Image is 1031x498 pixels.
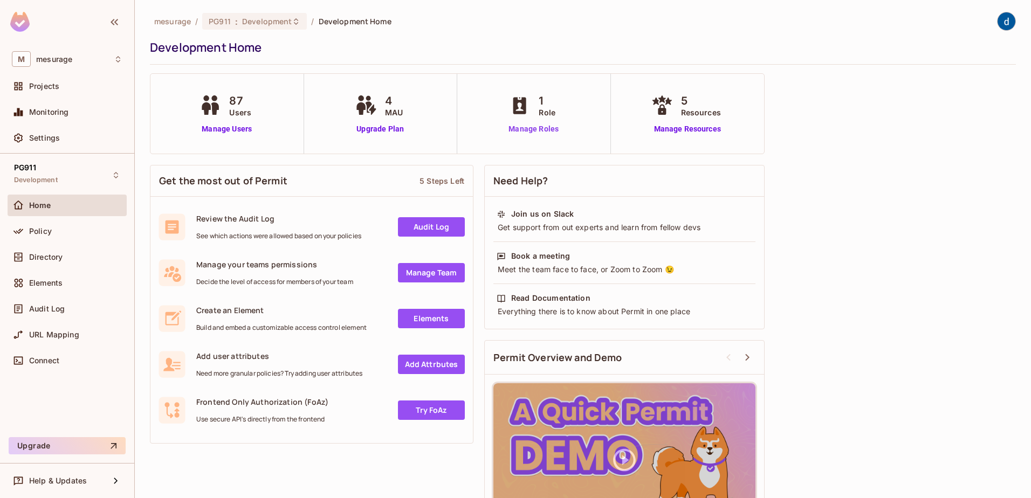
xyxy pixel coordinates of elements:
[398,355,465,374] a: Add Attrbutes
[196,369,362,378] span: Need more granular policies? Try adding user attributes
[398,263,465,282] a: Manage Team
[29,253,63,261] span: Directory
[29,227,52,236] span: Policy
[29,330,79,339] span: URL Mapping
[159,174,287,188] span: Get the most out of Permit
[511,293,590,303] div: Read Documentation
[29,356,59,365] span: Connect
[681,93,721,109] span: 5
[497,306,752,317] div: Everything there is to know about Permit in one place
[242,16,292,26] span: Development
[229,93,251,109] span: 87
[319,16,391,26] span: Development Home
[398,217,465,237] a: Audit Log
[493,174,548,188] span: Need Help?
[196,351,362,361] span: Add user attributes
[29,82,59,91] span: Projects
[196,213,361,224] span: Review the Audit Log
[385,107,403,118] span: MAU
[154,16,191,26] span: the active workspace
[511,209,574,219] div: Join us on Slack
[511,251,570,261] div: Book a meeting
[14,163,36,172] span: PG911
[539,93,555,109] span: 1
[196,415,328,424] span: Use secure API's directly from the frontend
[353,123,408,135] a: Upgrade Plan
[196,305,367,315] span: Create an Element
[497,222,752,233] div: Get support from out experts and learn from fellow devs
[497,264,752,275] div: Meet the team face to face, or Zoom to Zoom 😉
[36,55,72,64] span: Workspace: mesurage
[29,305,65,313] span: Audit Log
[29,108,69,116] span: Monitoring
[14,176,58,184] span: Development
[493,351,622,364] span: Permit Overview and Demo
[209,16,231,26] span: PG911
[29,279,63,287] span: Elements
[998,12,1015,30] img: dev 911gcl
[196,232,361,240] span: See which actions were allowed based on your policies
[311,16,314,26] li: /
[9,437,126,454] button: Upgrade
[29,201,51,210] span: Home
[539,107,555,118] span: Role
[197,123,257,135] a: Manage Users
[10,12,30,32] img: SReyMgAAAABJRU5ErkJggg==
[29,476,87,485] span: Help & Updates
[196,323,367,332] span: Build and embed a customizable access control element
[506,123,561,135] a: Manage Roles
[29,134,60,142] span: Settings
[229,107,251,118] span: Users
[235,17,238,26] span: :
[196,259,353,269] span: Manage your teams permissions
[681,107,721,118] span: Resources
[12,51,31,67] span: M
[398,309,465,328] a: Elements
[196,278,353,286] span: Decide the level of access for members of your team
[196,397,328,407] span: Frontend Only Authorization (FoAz)
[420,176,464,186] div: 5 Steps Left
[195,16,198,26] li: /
[649,123,726,135] a: Manage Resources
[398,400,465,420] a: Try FoAz
[150,39,1011,56] div: Development Home
[385,93,403,109] span: 4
